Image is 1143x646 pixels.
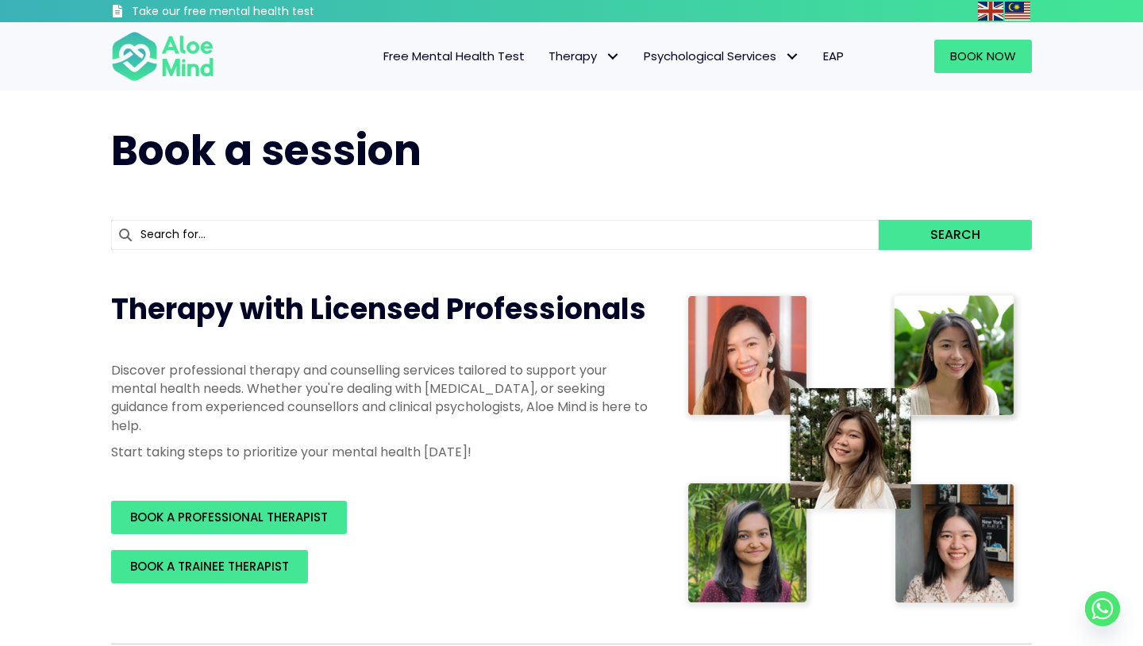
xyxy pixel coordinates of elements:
[111,361,651,435] p: Discover professional therapy and counselling services tailored to support your mental health nee...
[950,48,1016,64] span: Book Now
[823,48,844,64] span: EAP
[644,48,799,64] span: Psychological Services
[934,40,1032,73] a: Book Now
[132,4,399,20] h3: Take our free mental health test
[601,45,624,68] span: Therapy: submenu
[780,45,803,68] span: Psychological Services: submenu
[111,550,308,583] a: BOOK A TRAINEE THERAPIST
[111,220,879,250] input: Search for...
[235,40,856,73] nav: Menu
[1005,2,1030,21] img: ms
[537,40,632,73] a: TherapyTherapy: submenu
[111,443,651,461] p: Start taking steps to prioritize your mental health [DATE]!
[548,48,620,64] span: Therapy
[111,4,399,22] a: Take our free mental health test
[383,48,525,64] span: Free Mental Health Test
[111,501,347,534] a: BOOK A PROFESSIONAL THERAPIST
[111,289,646,329] span: Therapy with Licensed Professionals
[978,2,1003,21] img: en
[879,220,1032,250] button: Search
[811,40,856,73] a: EAP
[1005,2,1032,20] a: Malay
[1085,591,1120,626] a: Whatsapp
[683,290,1022,612] img: Therapist collage
[371,40,537,73] a: Free Mental Health Test
[111,121,421,179] span: Book a session
[978,2,1005,20] a: English
[632,40,811,73] a: Psychological ServicesPsychological Services: submenu
[130,558,289,575] span: BOOK A TRAINEE THERAPIST
[130,509,328,525] span: BOOK A PROFESSIONAL THERAPIST
[111,30,214,83] img: Aloe mind Logo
